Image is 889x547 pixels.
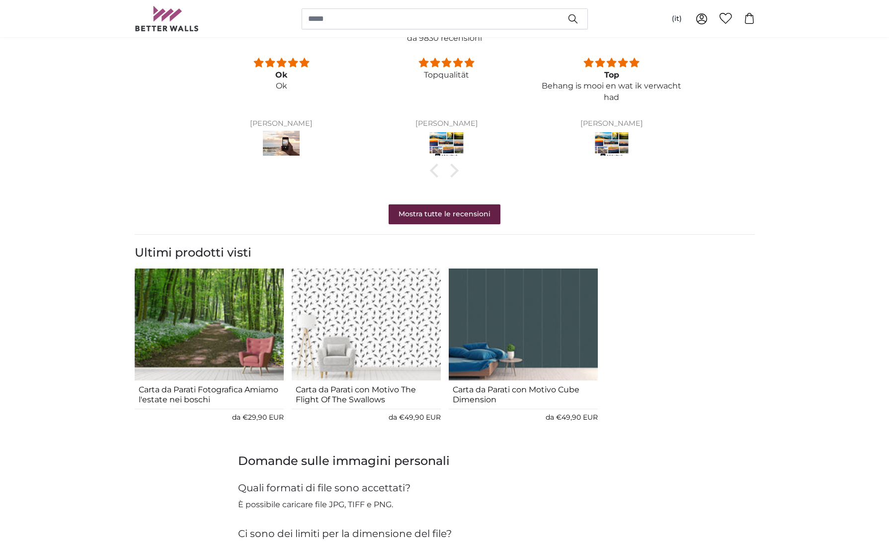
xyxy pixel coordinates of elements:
[238,527,651,541] h4: Ci sono dei limiti per la dimensione del file?
[296,385,437,405] a: Carta da Parati con Motivo The Flight Of The Swallows
[135,269,284,381] img: photo-wallpaper-antique-compass-xl
[593,131,631,159] img: Stockfoto
[238,453,651,469] h3: Domande sulle immagini personali
[211,120,352,128] div: [PERSON_NAME]
[541,81,682,103] p: Behang is mooi en wat ik verwacht had
[238,481,651,495] h4: Quali formati di file sono accettati?
[211,56,352,70] div: 5 stars
[292,269,441,381] img: photo-wallpaper-antique-compass-xl
[211,70,352,81] div: Ok
[292,269,441,433] div: 2 of 3
[139,385,280,405] a: Carta da Parati Fotografica Amiamo l'estate nei boschi
[376,120,517,128] div: [PERSON_NAME]
[263,131,300,159] img: Eigenes Foto als Tapete
[135,269,284,433] div: 1 of 3
[238,499,651,511] p: È possibile caricare file JPG, TIFF e PNG.
[376,56,517,70] div: 5 stars
[449,269,598,433] div: 3 of 3
[211,81,352,91] p: Ok
[389,204,500,224] a: Mostra tutte le recensioni
[546,413,598,422] span: da €49,90 EUR
[541,120,682,128] div: [PERSON_NAME]
[407,33,482,43] a: da 9830 recensioni
[541,56,682,70] div: 5 stars
[428,131,465,159] img: Stockfoto
[453,385,594,405] a: Carta da Parati con Motivo Cube Dimension
[135,245,755,261] h3: Ultimi prodotti visti
[664,10,690,28] button: (it)
[389,413,441,422] span: da €49,90 EUR
[376,70,517,81] p: Topqualität
[135,6,199,31] img: Betterwalls
[449,269,598,381] img: photo-wallpaper-antique-compass-xl
[232,413,284,422] span: da €29,90 EUR
[541,70,682,81] div: Top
